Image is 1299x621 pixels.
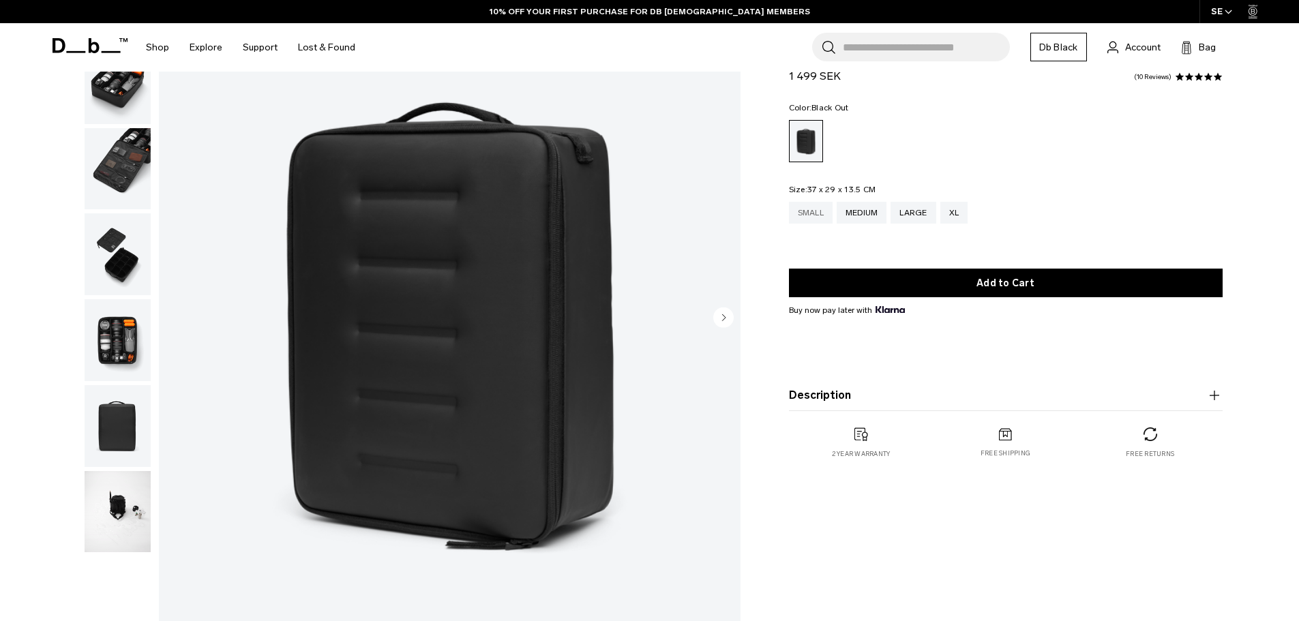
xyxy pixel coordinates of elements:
img: Ramverk Camera Insert M Black Out [85,213,151,295]
a: Medium [837,202,887,224]
button: Ramverk Camera Insert M Black Out [84,384,151,468]
a: Db Black [1030,33,1087,61]
a: Black Out [789,120,823,162]
span: 1 499 SEK [789,70,841,82]
button: Add to Cart [789,269,1223,297]
span: Account [1125,40,1161,55]
button: Next slide [713,307,734,330]
p: Free shipping [981,449,1030,458]
img: Ramverk Camera Insert M Black Out [85,42,151,124]
img: Ramverk Camera Insert M Black Out [85,385,151,467]
img: {"height" => 20, "alt" => "Klarna"} [876,306,905,313]
button: Bag [1181,39,1216,55]
button: Ramverk Camera Insert M Black Out [84,42,151,125]
button: Description [789,387,1223,404]
img: Ramverk Camera Insert M Black Out [85,299,151,381]
p: Free returns [1126,449,1174,459]
a: Explore [190,23,222,72]
a: Lost & Found [298,23,355,72]
span: Black Out [811,103,848,112]
button: Ramverk Camera Insert M Black Out [84,127,151,211]
a: Large [891,202,936,224]
img: GIF_Camera_Insert_UHD-ezgif.com-crop.gif [85,471,151,553]
span: 37 x 29 x 13.5 CM [807,185,876,194]
span: Buy now pay later with [789,304,905,316]
a: Shop [146,23,169,72]
a: Support [243,23,278,72]
a: Account [1107,39,1161,55]
button: GIF_Camera_Insert_UHD-ezgif.com-crop.gif [84,470,151,554]
a: Small [789,202,833,224]
nav: Main Navigation [136,23,365,72]
legend: Size: [789,185,876,194]
a: XL [940,202,968,224]
button: Ramverk Camera Insert M Black Out [84,299,151,382]
p: 2 year warranty [832,449,891,459]
button: Ramverk Camera Insert M Black Out [84,213,151,296]
a: 10 reviews [1134,74,1171,80]
legend: Color: [789,104,849,112]
a: 10% OFF YOUR FIRST PURCHASE FOR DB [DEMOGRAPHIC_DATA] MEMBERS [490,5,810,18]
img: Ramverk Camera Insert M Black Out [85,128,151,210]
span: Bag [1199,40,1216,55]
